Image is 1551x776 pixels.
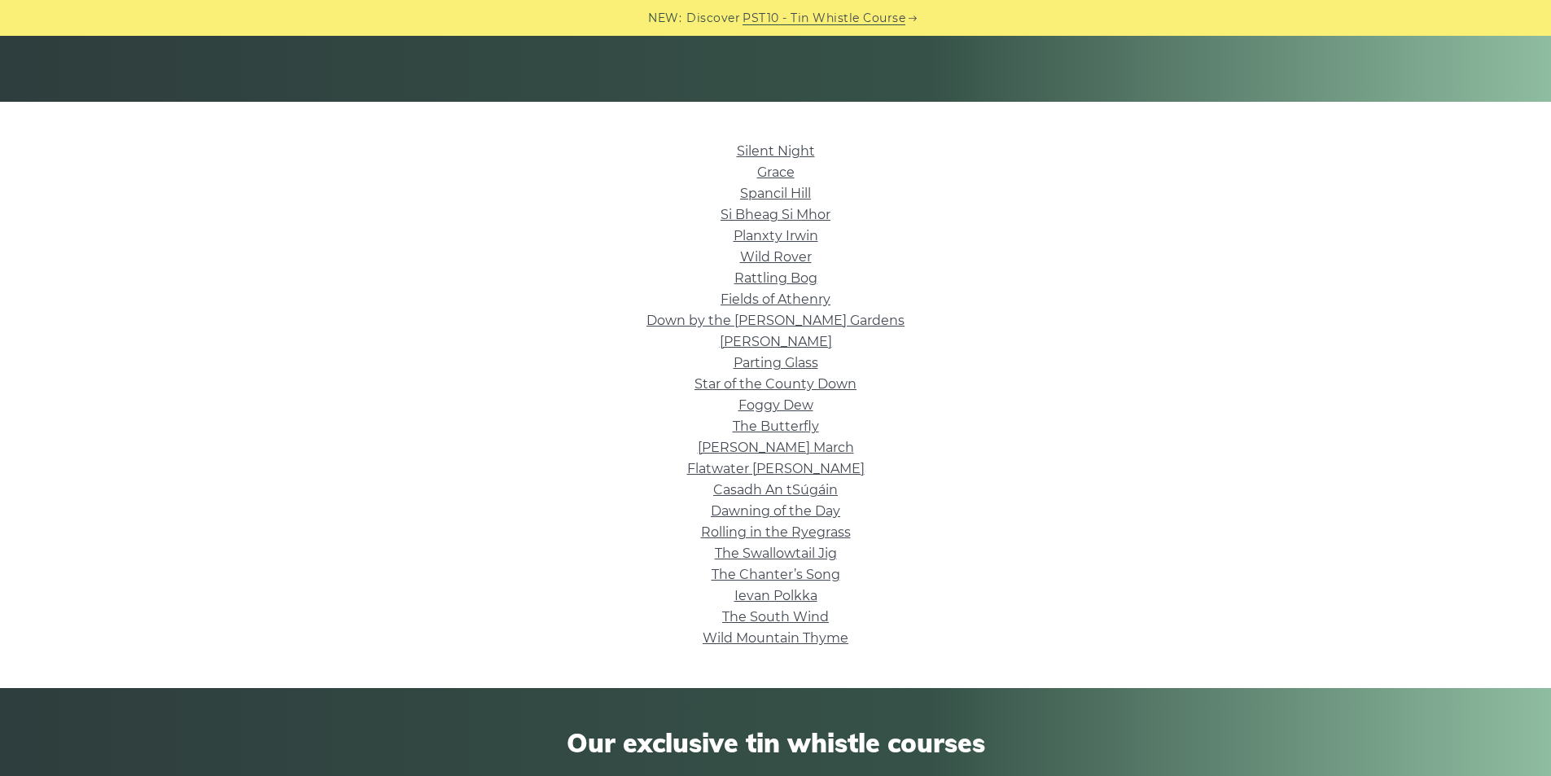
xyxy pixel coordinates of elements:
a: Rolling in the Ryegrass [701,524,851,540]
a: PST10 - Tin Whistle Course [743,9,905,28]
a: Spancil Hill [740,186,811,201]
a: Foggy Dew [738,397,813,413]
a: Silent Night [737,143,815,159]
a: Rattling Bog [734,270,817,286]
span: NEW: [648,9,681,28]
a: Flatwater [PERSON_NAME] [687,461,865,476]
a: The Swallowtail Jig [715,546,837,561]
a: Down by the [PERSON_NAME] Gardens [646,313,905,328]
a: Dawning of the Day [711,503,840,519]
span: Discover [686,9,740,28]
a: Si­ Bheag Si­ Mhor [721,207,830,222]
span: Our exclusive tin whistle courses [317,727,1235,758]
a: Casadh An tSúgáin [713,482,838,498]
a: Parting Glass [734,355,818,370]
a: The Butterfly [733,419,819,434]
a: The South Wind [722,609,829,625]
a: Star of the County Down [694,376,857,392]
a: Wild Mountain Thyme [703,630,848,646]
a: [PERSON_NAME] March [698,440,854,455]
a: [PERSON_NAME] [720,334,832,349]
a: Planxty Irwin [734,228,818,243]
a: Grace [757,164,795,180]
a: Fields of Athenry [721,292,830,307]
a: Wild Rover [740,249,812,265]
a: Ievan Polkka [734,588,817,603]
a: The Chanter’s Song [712,567,840,582]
